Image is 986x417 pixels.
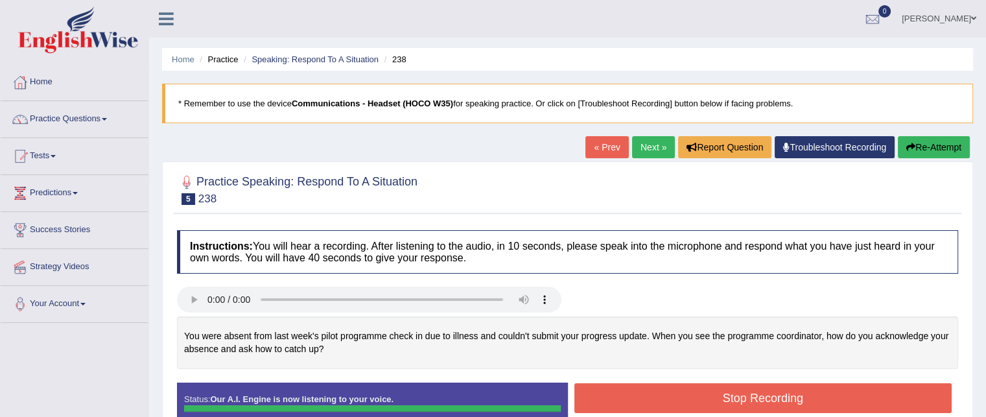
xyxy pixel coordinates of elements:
[177,173,417,205] h2: Practice Speaking: Respond To A Situation
[177,316,958,369] div: You were absent from last week's pilot programme check in due to illness and couldn't submit your...
[198,193,217,205] small: 238
[1,286,148,318] a: Your Account
[1,101,148,134] a: Practice Questions
[585,136,628,158] a: « Prev
[172,54,194,64] a: Home
[196,53,238,66] li: Practice
[775,136,895,158] a: Troubleshoot Recording
[381,53,406,66] li: 238
[252,54,379,64] a: Speaking: Respond To A Situation
[1,249,148,281] a: Strategy Videos
[1,64,148,97] a: Home
[678,136,771,158] button: Report Question
[1,138,148,171] a: Tests
[292,99,453,108] b: Communications - Headset (HOCO W35)
[898,136,970,158] button: Re-Attempt
[177,230,958,274] h4: You will hear a recording. After listening to the audio, in 10 seconds, please speak into the mic...
[182,193,195,205] span: 5
[210,394,393,404] strong: Our A.I. Engine is now listening to your voice.
[878,5,891,18] span: 0
[1,175,148,208] a: Predictions
[190,241,253,252] b: Instructions:
[632,136,675,158] a: Next »
[574,383,952,413] button: Stop Recording
[162,84,973,123] blockquote: * Remember to use the device for speaking practice. Or click on [Troubleshoot Recording] button b...
[1,212,148,244] a: Success Stories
